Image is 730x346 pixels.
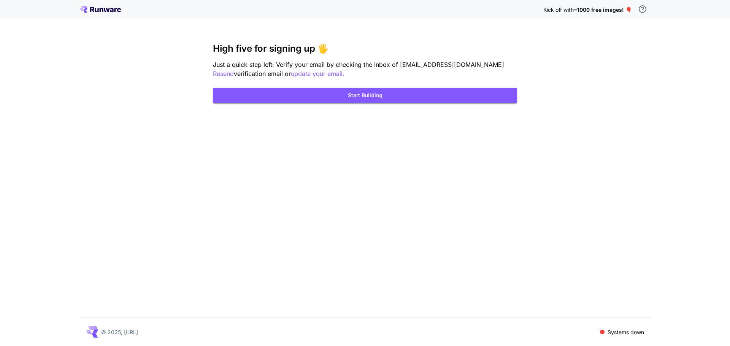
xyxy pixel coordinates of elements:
p: Systems down [608,328,644,336]
span: verification email or [234,70,291,77]
span: Kick off with [543,6,574,13]
p: © 2025, [URL] [101,328,138,336]
button: In order to qualify for free credit, you need to sign up with a business email address and click ... [635,2,650,17]
span: ~1000 free images! 🎈 [574,6,632,13]
h3: High five for signing up 🖐️ [213,43,517,54]
span: Just a quick step left: Verify your email by checking the inbox of [EMAIL_ADDRESS][DOMAIN_NAME] [213,61,504,68]
button: update your email. [291,69,344,79]
button: Resend [213,69,234,79]
button: Start Building [213,88,517,103]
